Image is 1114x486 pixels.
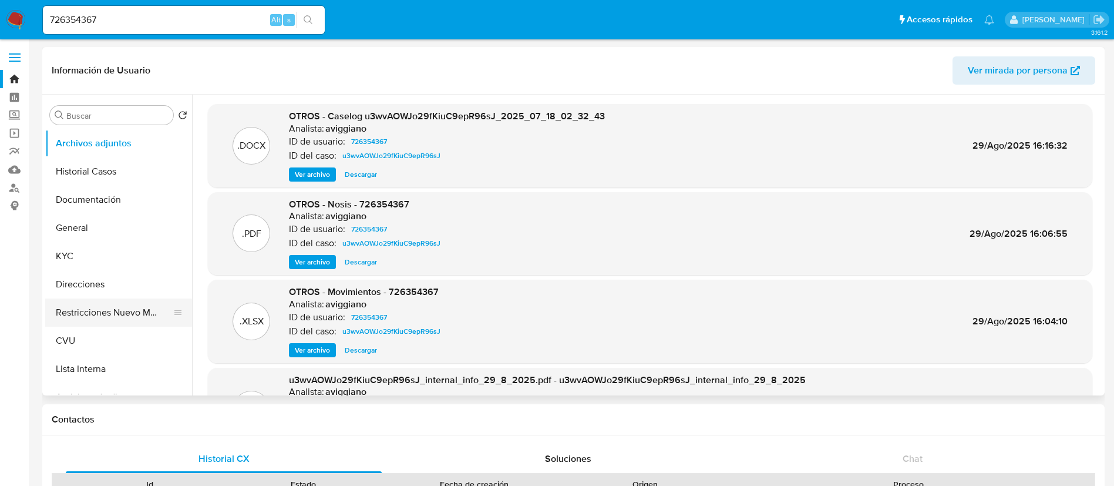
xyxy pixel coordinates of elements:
button: Ver archivo [289,343,336,357]
button: KYC [45,242,192,270]
button: CVU [45,327,192,355]
button: Ver archivo [289,255,336,269]
span: Alt [271,14,281,25]
p: Analista: [289,299,324,310]
span: s [287,14,291,25]
span: Ver archivo [295,344,330,356]
button: General [45,214,192,242]
p: Analista: [289,386,324,398]
span: Descargar [345,344,377,356]
span: OTROS - Nosis - 726354367 [289,197,409,211]
button: Restricciones Nuevo Mundo [45,299,183,327]
span: Historial CX [198,452,250,465]
a: u3wvAOWJo29fKiuC9epR96sJ [338,324,445,338]
button: search-icon [296,12,320,28]
h6: aviggiano [325,210,366,222]
input: Buscar usuario o caso... [43,12,325,28]
span: 29/Ago/2025 16:16:32 [972,139,1068,152]
a: Salir [1093,14,1105,26]
span: OTROS - Caselog u3wvAOWJo29fKiuC9epR96sJ_2025_07_18_02_32_43 [289,109,605,123]
span: 726354367 [351,310,387,324]
h1: Información de Usuario [52,65,150,76]
a: u3wvAOWJo29fKiuC9epR96sJ [338,236,445,250]
a: 726354367 [346,222,392,236]
p: Analista: [289,123,324,135]
h6: aviggiano [325,299,366,310]
span: 29/Ago/2025 16:06:55 [970,227,1068,240]
p: micaela.pliatskas@mercadolibre.com [1022,14,1089,25]
p: ID de usuario: [289,136,345,148]
input: Buscar [66,110,169,121]
button: Archivos adjuntos [45,129,192,157]
p: ID de usuario: [289,311,345,323]
span: Soluciones [545,452,591,465]
p: ID del caso: [289,150,336,162]
button: Volver al orden por defecto [178,110,187,123]
span: Descargar [345,169,377,180]
button: Descargar [339,255,383,269]
h6: aviggiano [325,123,366,135]
button: Documentación [45,186,192,214]
span: u3wvAOWJo29fKiuC9epR96sJ [342,236,440,250]
p: Analista: [289,210,324,222]
a: u3wvAOWJo29fKiuC9epR96sJ [338,149,445,163]
p: .XLSX [240,315,264,328]
span: Ver mirada por persona [968,56,1068,85]
p: .PDF [242,227,261,240]
span: u3wvAOWJo29fKiuC9epR96sJ_internal_info_29_8_2025.pdf - u3wvAOWJo29fKiuC9epR96sJ_internal_info_29_... [289,373,806,387]
button: Anticipos de dinero [45,383,192,411]
a: Notificaciones [984,15,994,25]
p: ID de usuario: [289,223,345,235]
span: Ver archivo [295,256,330,268]
a: 726354367 [346,310,392,324]
h6: aviggiano [325,386,366,398]
button: Ver mirada por persona [953,56,1095,85]
button: Historial Casos [45,157,192,186]
span: 726354367 [351,135,387,149]
span: 726354367 [351,222,387,236]
p: .DOCX [237,139,265,152]
span: 29/Ago/2025 16:04:10 [972,314,1068,328]
h1: Contactos [52,414,1095,425]
span: Chat [903,452,923,465]
span: Accesos rápidos [907,14,972,26]
p: ID del caso: [289,237,336,249]
span: Descargar [345,256,377,268]
span: u3wvAOWJo29fKiuC9epR96sJ [342,324,440,338]
p: ID del caso: [289,326,336,337]
button: Direcciones [45,270,192,299]
button: Descargar [339,343,383,357]
button: Descargar [339,167,383,182]
button: Ver archivo [289,167,336,182]
span: OTROS - Movimientos - 726354367 [289,285,439,299]
span: Ver archivo [295,169,330,180]
button: Lista Interna [45,355,192,383]
a: 726354367 [346,135,392,149]
button: Buscar [55,110,64,120]
span: u3wvAOWJo29fKiuC9epR96sJ [342,149,440,163]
